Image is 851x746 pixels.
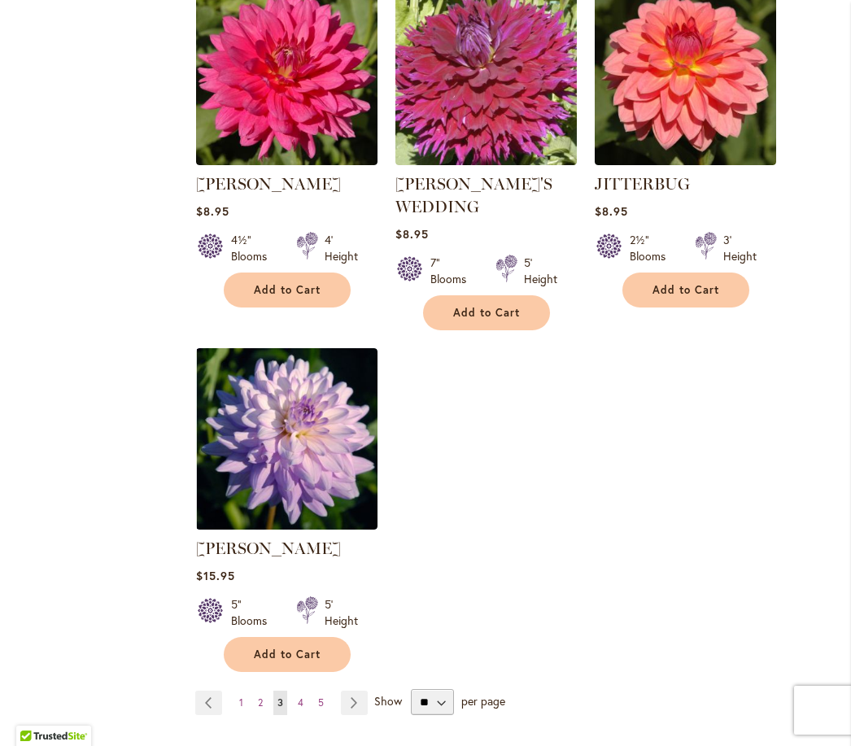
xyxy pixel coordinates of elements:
[298,696,303,709] span: 4
[235,691,247,715] a: 1
[294,691,308,715] a: 4
[524,255,557,287] div: 5' Height
[595,153,776,168] a: JITTERBUG
[196,539,341,558] a: [PERSON_NAME]
[196,153,377,168] a: JENNA
[258,696,263,709] span: 2
[196,348,377,530] img: JORDAN NICOLE
[224,637,351,672] button: Add to Cart
[231,232,277,264] div: 4½" Blooms
[430,255,476,287] div: 7" Blooms
[196,568,235,583] span: $15.95
[318,696,324,709] span: 5
[630,232,675,264] div: 2½" Blooms
[395,153,577,168] a: Jennifer's Wedding
[325,232,358,264] div: 4' Height
[723,232,757,264] div: 3' Height
[595,203,628,219] span: $8.95
[423,295,550,330] button: Add to Cart
[622,273,749,308] button: Add to Cart
[277,696,283,709] span: 3
[196,174,341,194] a: [PERSON_NAME]
[12,688,58,734] iframe: Launch Accessibility Center
[325,596,358,629] div: 5' Height
[196,203,229,219] span: $8.95
[224,273,351,308] button: Add to Cart
[461,693,505,709] span: per page
[239,696,243,709] span: 1
[595,174,690,194] a: JITTERBUG
[254,283,321,297] span: Add to Cart
[374,693,402,709] span: Show
[453,306,520,320] span: Add to Cart
[196,517,377,533] a: JORDAN NICOLE
[395,174,552,216] a: [PERSON_NAME]'S WEDDING
[231,596,277,629] div: 5" Blooms
[652,283,719,297] span: Add to Cart
[254,691,267,715] a: 2
[395,226,429,242] span: $8.95
[314,691,328,715] a: 5
[254,648,321,661] span: Add to Cart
